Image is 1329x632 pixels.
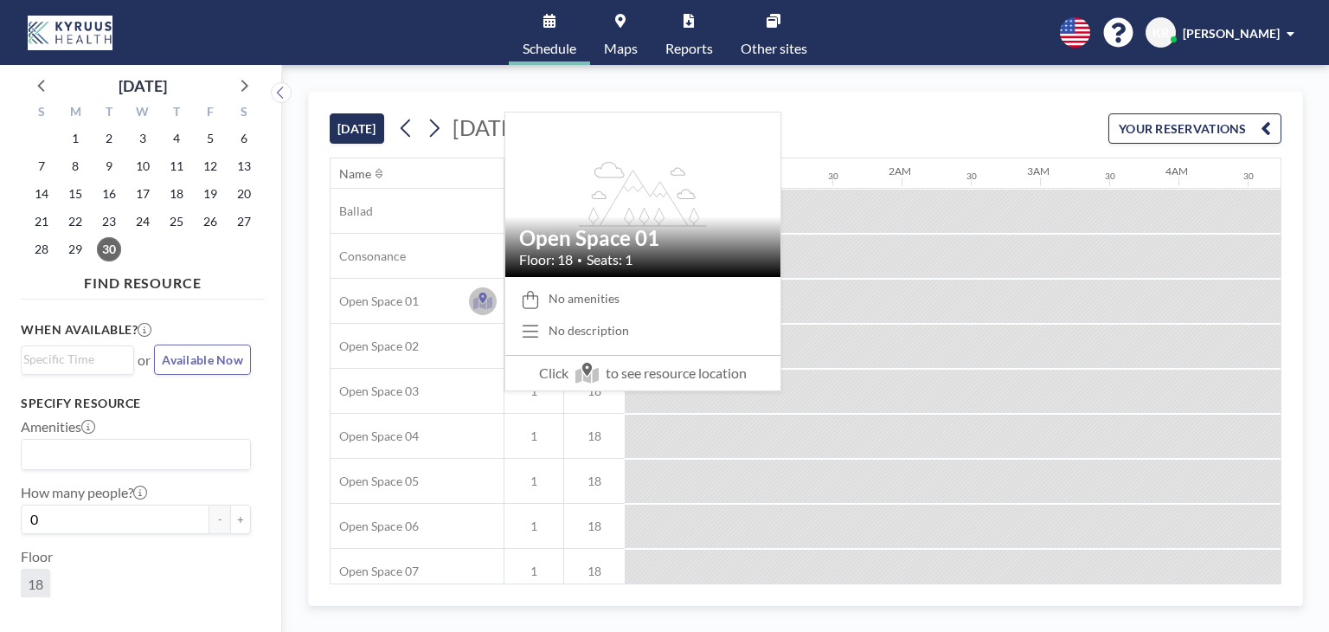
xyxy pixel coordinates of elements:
[131,154,155,178] span: Wednesday, September 10, 2025
[232,126,256,151] span: Saturday, September 6, 2025
[889,164,911,177] div: 2AM
[331,293,419,309] span: Open Space 01
[198,210,222,234] span: Friday, September 26, 2025
[63,154,87,178] span: Monday, September 8, 2025
[63,126,87,151] span: Monday, September 1, 2025
[1243,171,1254,182] div: 30
[21,396,251,411] h3: Specify resource
[97,237,121,261] span: Tuesday, September 30, 2025
[1027,164,1050,177] div: 3AM
[22,346,133,372] div: Search for option
[331,564,419,579] span: Open Space 07
[21,484,147,501] label: How many people?
[126,102,160,125] div: W
[97,126,121,151] span: Tuesday, September 2, 2025
[523,42,576,55] span: Schedule
[21,418,95,435] label: Amenities
[63,210,87,234] span: Monday, September 22, 2025
[966,171,977,182] div: 30
[665,42,713,55] span: Reports
[21,548,53,565] label: Floor
[330,113,384,144] button: [DATE]
[138,351,151,369] span: or
[1105,171,1115,182] div: 30
[97,210,121,234] span: Tuesday, September 23, 2025
[564,519,625,534] span: 18
[131,126,155,151] span: Wednesday, September 3, 2025
[519,225,767,251] h2: Open Space 01
[154,345,251,375] button: Available Now
[331,429,419,444] span: Open Space 04
[131,182,155,206] span: Wednesday, September 17, 2025
[504,564,563,579] span: 1
[1152,25,1169,41] span: KR
[193,102,227,125] div: F
[741,42,807,55] span: Other sites
[29,237,54,261] span: Sunday, September 28, 2025
[504,519,563,534] span: 1
[97,154,121,178] span: Tuesday, September 9, 2025
[198,182,222,206] span: Friday, September 19, 2025
[23,443,241,466] input: Search for option
[23,350,124,369] input: Search for option
[549,323,629,339] div: No description
[59,102,93,125] div: M
[28,576,43,592] span: 18
[1165,164,1188,177] div: 4AM
[331,248,406,264] span: Consonance
[28,16,112,50] img: organization-logo
[331,474,419,489] span: Open Space 05
[22,440,250,469] div: Search for option
[604,42,638,55] span: Maps
[162,352,243,367] span: Available Now
[519,251,573,268] span: Floor: 18
[1108,113,1281,144] button: YOUR RESERVATIONS
[587,251,632,268] span: Seats: 1
[29,210,54,234] span: Sunday, September 21, 2025
[29,154,54,178] span: Sunday, September 7, 2025
[93,102,126,125] div: T
[198,126,222,151] span: Friday, September 5, 2025
[331,384,419,399] span: Open Space 03
[1183,26,1280,41] span: [PERSON_NAME]
[232,210,256,234] span: Saturday, September 27, 2025
[131,210,155,234] span: Wednesday, September 24, 2025
[504,429,563,444] span: 1
[577,255,582,266] span: •
[232,182,256,206] span: Saturday, September 20, 2025
[63,182,87,206] span: Monday, September 15, 2025
[504,474,563,489] span: 1
[164,182,189,206] span: Thursday, September 18, 2025
[230,505,251,534] button: +
[505,355,780,390] span: Click to see resource location
[21,268,265,292] h4: FIND RESOURCE
[25,102,59,125] div: S
[97,182,121,206] span: Tuesday, September 16, 2025
[564,474,625,489] span: 18
[232,154,256,178] span: Saturday, September 13, 2025
[164,210,189,234] span: Thursday, September 25, 2025
[209,505,230,534] button: -
[453,114,521,140] span: [DATE]
[227,102,260,125] div: S
[339,166,371,182] div: Name
[331,519,419,534] span: Open Space 06
[63,237,87,261] span: Monday, September 29, 2025
[564,564,625,579] span: 18
[331,339,419,354] span: Open Space 02
[549,291,620,306] span: No amenities
[164,126,189,151] span: Thursday, September 4, 2025
[159,102,193,125] div: T
[198,154,222,178] span: Friday, September 12, 2025
[564,429,625,444] span: 18
[164,154,189,178] span: Thursday, September 11, 2025
[119,74,167,98] div: [DATE]
[331,203,373,219] span: Ballad
[828,171,838,182] div: 30
[29,182,54,206] span: Sunday, September 14, 2025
